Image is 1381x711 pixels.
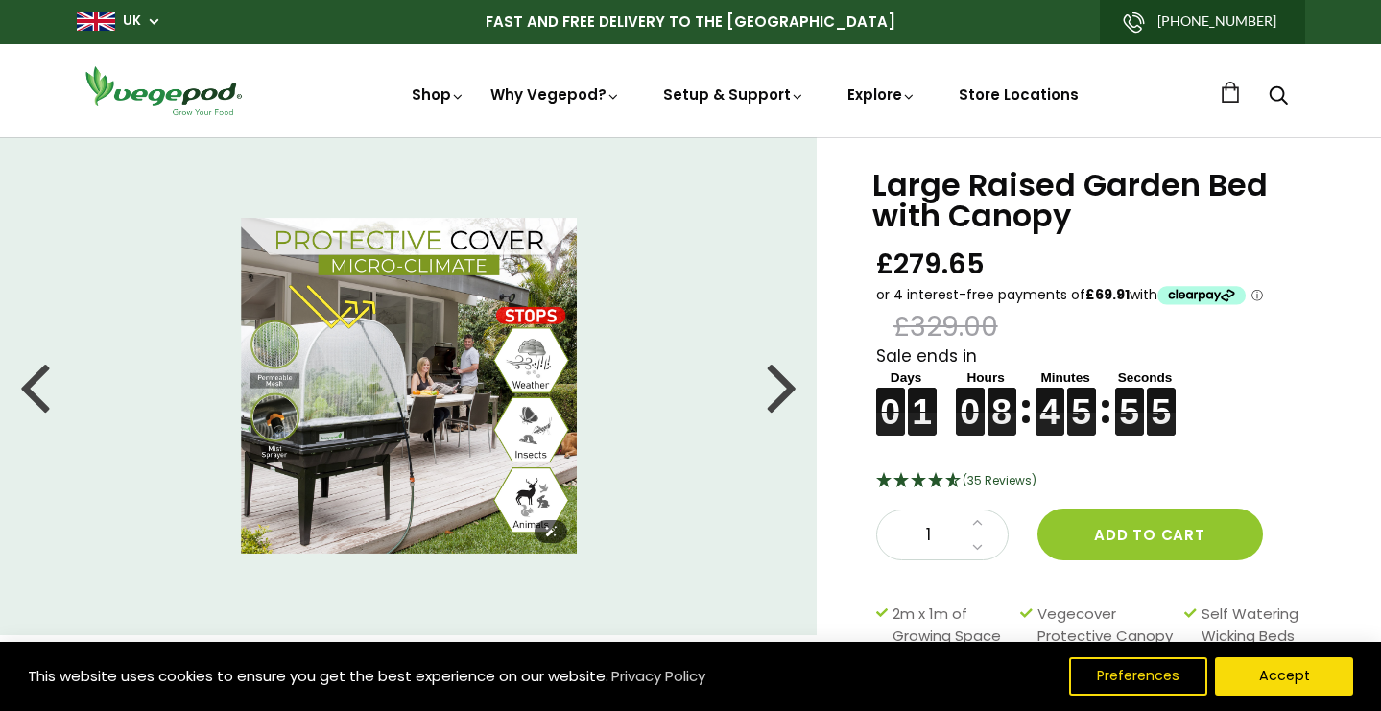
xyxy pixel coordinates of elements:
figure: 0 [956,388,985,412]
button: Accept [1215,657,1353,696]
div: Sale ends in [876,344,1333,437]
figure: 5 [1115,388,1144,412]
button: Add to cart [1037,509,1263,560]
h1: Large Raised Garden Bed with Canopy [872,170,1333,231]
a: Increase quantity by 1 [966,510,988,535]
a: Decrease quantity by 1 [966,535,988,560]
figure: 4 [1036,388,1064,412]
img: gb_large.png [77,12,115,31]
button: Preferences [1069,657,1207,696]
span: 4.69 Stars - 35 Reviews [963,472,1036,488]
span: £279.65 [876,247,985,282]
a: Why Vegepod? [490,84,621,105]
a: Setup & Support [663,84,805,105]
span: Self Watering Wicking Beds [1202,604,1323,647]
a: UK [123,12,141,31]
figure: 5 [1067,388,1096,412]
a: Store Locations [959,84,1079,105]
a: Explore [847,84,917,105]
figure: 8 [988,388,1016,412]
div: 4.69 Stars - 35 Reviews [876,469,1333,494]
span: Vegecover Protective Canopy [1037,604,1176,647]
span: This website uses cookies to ensure you get the best experience on our website. [28,666,608,686]
figure: 0 [876,388,905,412]
a: Shop [412,84,465,105]
span: £329.00 [893,309,998,344]
img: Large Raised Garden Bed with Canopy [241,218,577,554]
figure: 1 [908,388,937,412]
figure: 5 [1147,412,1176,436]
span: 1 [896,523,962,548]
a: Search [1269,87,1288,107]
a: Privacy Policy (opens in a new tab) [608,659,708,694]
span: 2m x 1m of Growing Space [893,604,1011,647]
img: Vegepod [77,63,250,118]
